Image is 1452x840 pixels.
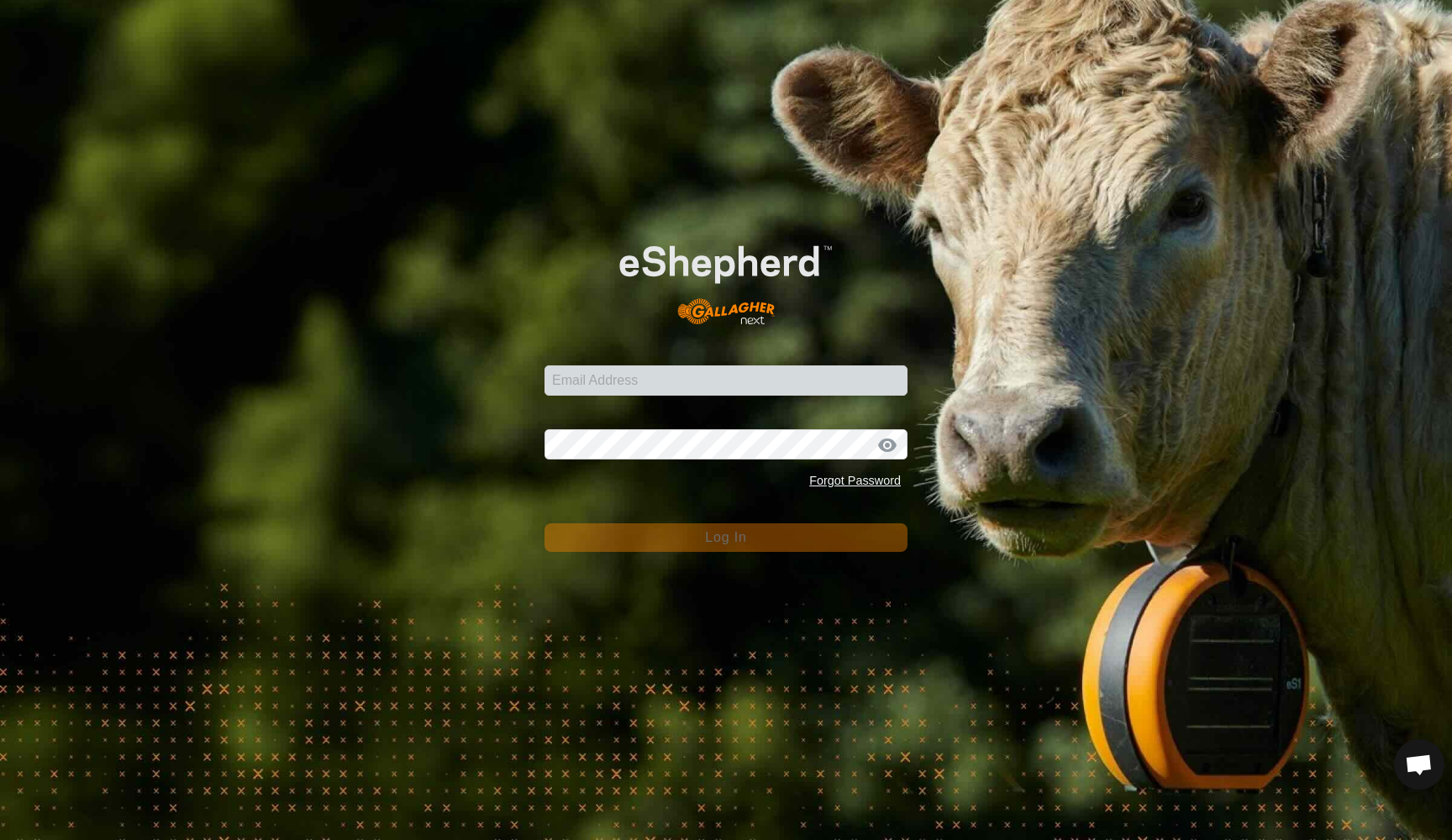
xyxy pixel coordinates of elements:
[1394,739,1444,790] div: Open chat
[544,365,907,396] input: Email Address
[581,215,871,339] img: E-shepherd Logo
[809,474,901,487] a: Forgot Password
[544,523,907,552] button: Log In
[705,530,746,544] span: Log In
